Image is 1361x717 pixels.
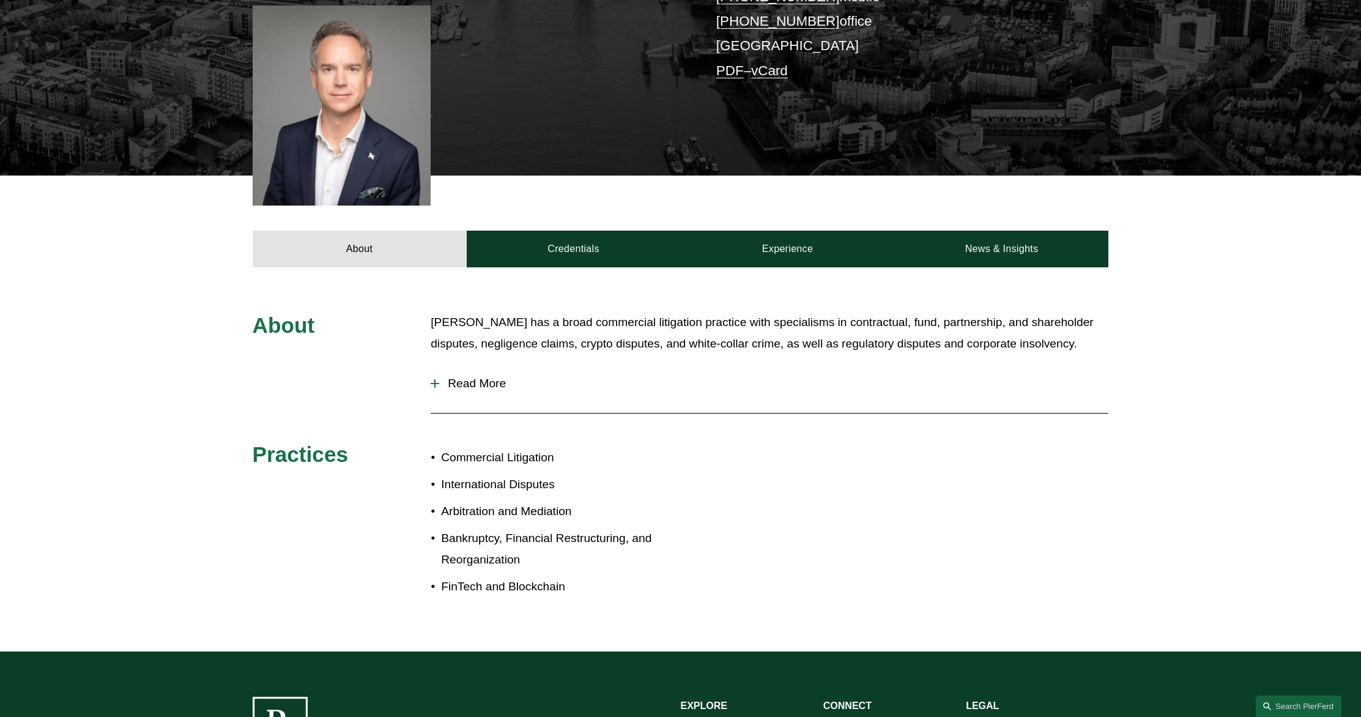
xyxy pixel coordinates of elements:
a: [PHONE_NUMBER] [716,13,840,29]
p: International Disputes [441,474,680,496]
strong: EXPLORE [681,700,727,711]
span: About [253,313,315,337]
a: About [253,231,467,267]
span: Practices [253,442,349,466]
p: Arbitration and Mediation [441,501,680,522]
p: Bankruptcy, Financial Restructuring, and Reorganization [441,528,680,570]
p: FinTech and Blockchain [441,576,680,598]
a: Experience [681,231,895,267]
p: Commercial Litigation [441,447,680,469]
strong: LEGAL [966,700,999,711]
a: News & Insights [894,231,1108,267]
p: [PERSON_NAME] has a broad commercial litigation practice with specialisms in contractual, fund, p... [431,312,1108,354]
a: PDF [716,63,744,78]
button: Read More [431,368,1108,399]
a: Credentials [467,231,681,267]
strong: CONNECT [823,700,872,711]
a: Search this site [1256,696,1341,717]
a: vCard [751,63,788,78]
span: Read More [439,377,1108,390]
